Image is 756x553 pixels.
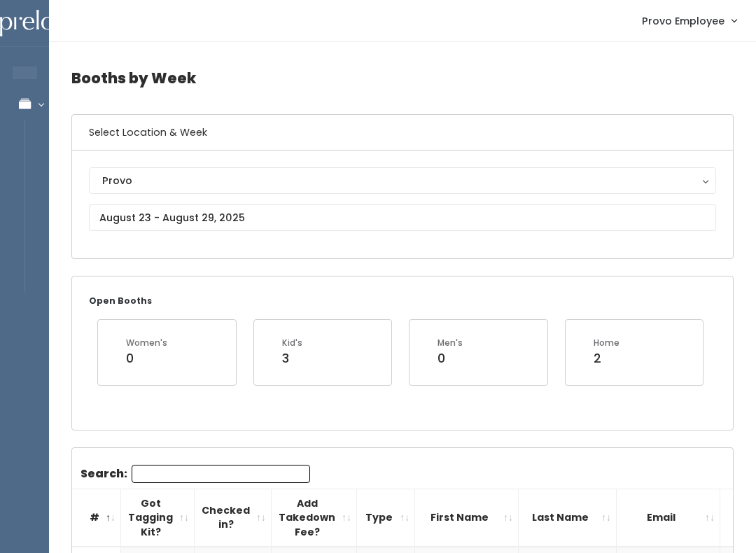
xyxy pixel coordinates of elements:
[628,6,750,36] a: Provo Employee
[89,167,716,194] button: Provo
[519,489,617,547] th: Last Name: activate to sort column ascending
[71,59,734,97] h4: Booths by Week
[437,337,463,349] div: Men's
[282,337,302,349] div: Kid's
[594,349,619,367] div: 2
[102,173,703,188] div: Provo
[126,349,167,367] div: 0
[126,337,167,349] div: Women's
[617,489,720,547] th: Email: activate to sort column ascending
[594,337,619,349] div: Home
[272,489,357,547] th: Add Takedown Fee?: activate to sort column ascending
[415,489,519,547] th: First Name: activate to sort column ascending
[72,489,121,547] th: #: activate to sort column descending
[282,349,302,367] div: 3
[437,349,463,367] div: 0
[80,465,310,483] label: Search:
[121,489,195,547] th: Got Tagging Kit?: activate to sort column ascending
[89,204,716,231] input: August 23 - August 29, 2025
[357,489,415,547] th: Type: activate to sort column ascending
[72,115,733,150] h6: Select Location & Week
[642,13,724,29] span: Provo Employee
[89,295,152,307] small: Open Booths
[132,465,310,483] input: Search:
[195,489,272,547] th: Checked in?: activate to sort column ascending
